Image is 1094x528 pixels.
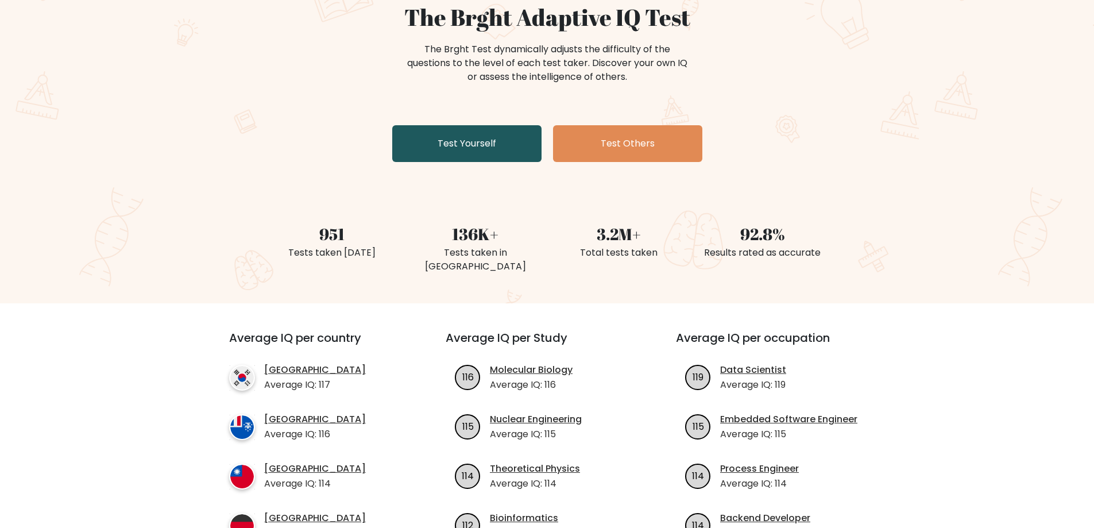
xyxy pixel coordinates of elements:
div: Tests taken [DATE] [267,246,397,260]
text: 116 [462,370,474,383]
div: The Brght Test dynamically adjusts the difficulty of the questions to the level of each test take... [404,43,691,84]
div: 136K+ [411,222,540,246]
a: [GEOGRAPHIC_DATA] [264,413,366,426]
a: Test Others [553,125,702,162]
a: [GEOGRAPHIC_DATA] [264,511,366,525]
p: Average IQ: 117 [264,378,366,392]
a: Test Yourself [392,125,542,162]
p: Average IQ: 119 [720,378,786,392]
p: Average IQ: 114 [720,477,799,491]
text: 114 [692,469,704,482]
img: country [229,365,255,391]
text: 115 [693,419,704,433]
text: 115 [462,419,474,433]
img: country [229,464,255,490]
a: Data Scientist [720,363,786,377]
a: [GEOGRAPHIC_DATA] [264,462,366,476]
div: Total tests taken [554,246,684,260]
h3: Average IQ per occupation [676,331,879,359]
a: Backend Developer [720,511,810,525]
h3: Average IQ per country [229,331,404,359]
a: Molecular Biology [490,363,573,377]
div: 951 [267,222,397,246]
p: Average IQ: 114 [490,477,580,491]
a: Theoretical Physics [490,462,580,476]
img: country [229,414,255,440]
a: Process Engineer [720,462,799,476]
h3: Average IQ per Study [446,331,648,359]
div: Results rated as accurate [698,246,828,260]
p: Average IQ: 115 [490,427,582,441]
a: [GEOGRAPHIC_DATA] [264,363,366,377]
p: Average IQ: 116 [264,427,366,441]
div: 92.8% [698,222,828,246]
div: Tests taken in [GEOGRAPHIC_DATA] [411,246,540,273]
a: Embedded Software Engineer [720,413,857,426]
a: Bioinformatics [490,511,558,525]
h1: The Brght Adaptive IQ Test [267,3,828,31]
text: 119 [693,370,703,383]
p: Average IQ: 115 [720,427,857,441]
a: Nuclear Engineering [490,413,582,426]
text: 114 [462,469,474,482]
div: 3.2M+ [554,222,684,246]
p: Average IQ: 114 [264,477,366,491]
p: Average IQ: 116 [490,378,573,392]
